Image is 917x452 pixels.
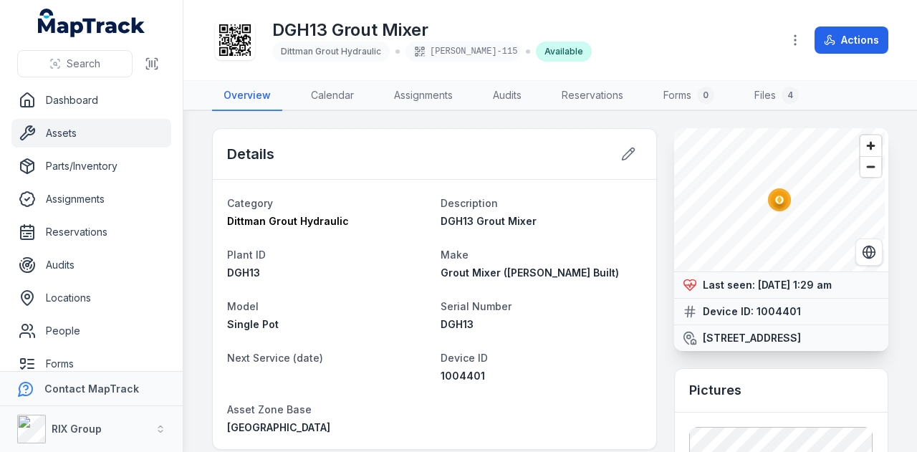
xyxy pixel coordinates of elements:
a: People [11,317,171,345]
span: DGH13 [441,318,474,330]
span: Grout Mixer ([PERSON_NAME] Built) [441,266,619,279]
div: 4 [782,87,799,104]
a: Locations [11,284,171,312]
a: Files4 [743,81,810,111]
a: Audits [11,251,171,279]
span: [DATE] 1:29 am [758,279,832,291]
button: Search [17,50,133,77]
a: Assignments [383,81,464,111]
h1: DGH13 Grout Mixer [272,19,592,42]
span: Dittman Grout Hydraulic [227,215,349,227]
button: Zoom in [860,135,881,156]
a: Audits [481,81,533,111]
span: Plant ID [227,249,266,261]
a: Calendar [299,81,365,111]
span: DGH13 [227,266,260,279]
button: Switch to Satellite View [855,239,883,266]
button: Actions [815,27,888,54]
a: Overview [212,81,282,111]
span: Device ID [441,352,488,364]
span: DGH13 Grout Mixer [441,215,537,227]
h3: Pictures [689,380,741,400]
span: Asset Zone Base [227,403,312,415]
a: Parts/Inventory [11,152,171,181]
span: Description [441,197,498,209]
strong: Contact MapTrack [44,383,139,395]
a: Assignments [11,185,171,213]
span: Search [67,57,100,71]
a: Forms [11,350,171,378]
a: Dashboard [11,86,171,115]
h2: Details [227,144,274,164]
span: Serial Number [441,300,512,312]
span: Dittman Grout Hydraulic [281,46,381,57]
span: Model [227,300,259,312]
button: Zoom out [860,156,881,177]
strong: Device ID: [703,304,754,319]
a: Forms0 [652,81,726,111]
span: Make [441,249,469,261]
span: Single Pot [227,318,279,330]
time: 22/09/2025, 1:29:56 am [758,279,832,291]
span: Next Service (date) [227,352,323,364]
span: [GEOGRAPHIC_DATA] [227,421,330,433]
a: Reservations [11,218,171,246]
span: Category [227,197,273,209]
span: 1004401 [441,370,485,382]
div: [PERSON_NAME]-115 [405,42,520,62]
div: 0 [697,87,714,104]
canvas: Map [674,128,885,271]
a: Assets [11,119,171,148]
strong: 1004401 [757,304,801,319]
strong: [STREET_ADDRESS] [703,331,801,345]
div: Available [536,42,592,62]
a: MapTrack [38,9,145,37]
strong: RIX Group [52,423,102,435]
a: Reservations [550,81,635,111]
strong: Last seen: [703,278,755,292]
